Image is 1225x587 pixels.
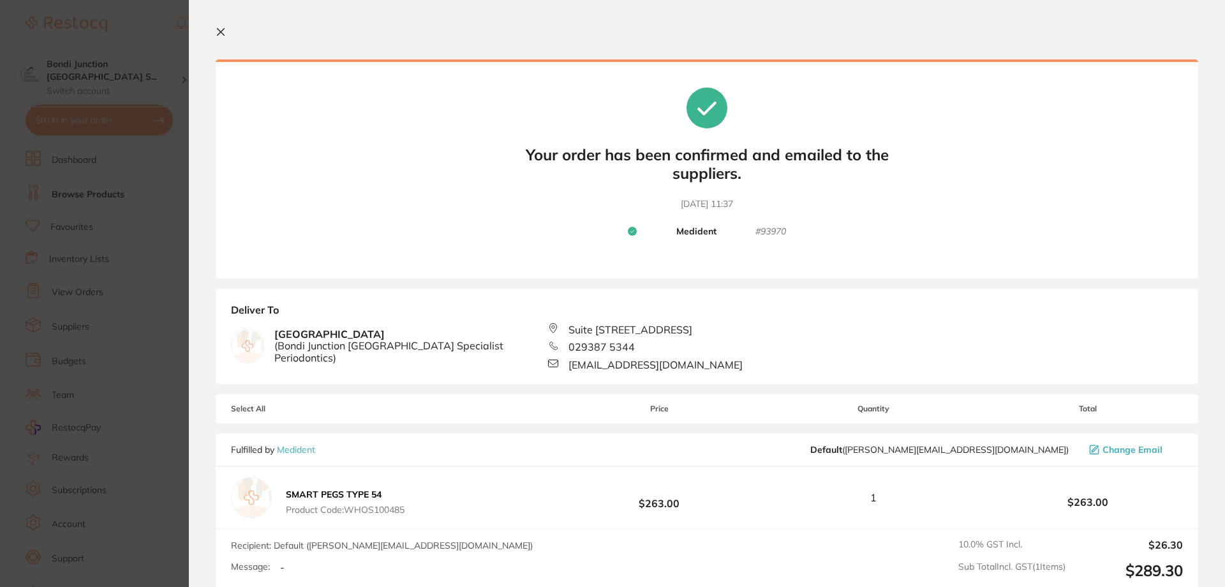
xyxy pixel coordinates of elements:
[231,540,533,551] span: Recipient: Default ( [PERSON_NAME][EMAIL_ADDRESS][DOMAIN_NAME] )
[231,404,359,413] span: Select All
[231,477,272,518] img: empty.jpg
[282,489,408,515] button: SMART PEGS TYPE 54 Product Code:WHOS100485
[993,404,1183,413] span: Total
[286,489,382,500] b: SMART PEGS TYPE 54
[231,445,315,455] p: Fulfilled by
[568,341,635,353] span: 029387 5344
[1076,561,1183,580] output: $289.30
[755,226,786,238] small: # 93970
[958,561,1065,580] span: Sub Total Incl. GST ( 1 Items)
[274,340,548,363] span: ( Bondi Junction [GEOGRAPHIC_DATA] Specialist Periodontics )
[810,444,842,455] b: Default
[810,445,1069,455] span: jackie@medident.com.au
[564,486,754,510] b: $263.00
[231,304,1183,323] b: Deliver To
[870,492,877,503] span: 1
[568,359,743,370] span: [EMAIL_ADDRESS][DOMAIN_NAME]
[232,330,264,362] img: empty.jpg
[516,146,898,183] b: Your order has been confirmed and emailed to the suppliers.
[1085,444,1183,455] button: Change Email
[286,505,405,515] span: Product Code: WHOS100485
[568,324,692,335] span: Suite [STREET_ADDRESS]
[755,404,993,413] span: Quantity
[676,226,716,238] b: Medident
[1102,445,1162,455] span: Change Email
[280,561,285,573] p: -
[274,328,548,363] b: [GEOGRAPHIC_DATA]
[564,404,754,413] span: Price
[277,444,315,455] a: Medident
[1076,539,1183,551] output: $26.30
[958,539,1065,551] span: 10.0 % GST Incl.
[993,496,1183,508] b: $263.00
[231,561,270,572] label: Message:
